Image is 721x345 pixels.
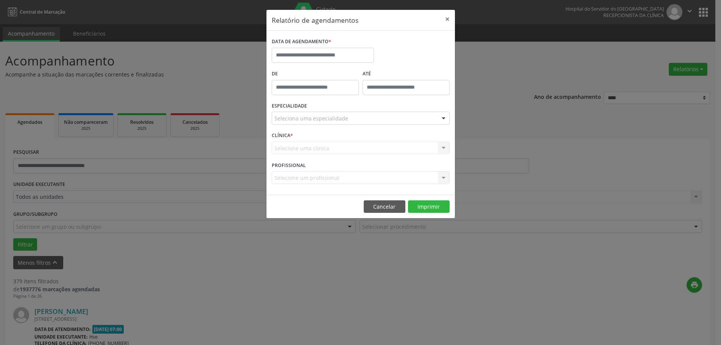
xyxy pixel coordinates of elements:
[440,10,455,28] button: Close
[274,114,348,122] span: Seleciona uma especialidade
[272,15,358,25] h5: Relatório de agendamentos
[272,159,306,171] label: PROFISSIONAL
[272,100,307,112] label: ESPECIALIDADE
[408,200,450,213] button: Imprimir
[363,68,450,80] label: ATÉ
[272,68,359,80] label: De
[272,130,293,142] label: CLÍNICA
[272,36,331,48] label: DATA DE AGENDAMENTO
[364,200,405,213] button: Cancelar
